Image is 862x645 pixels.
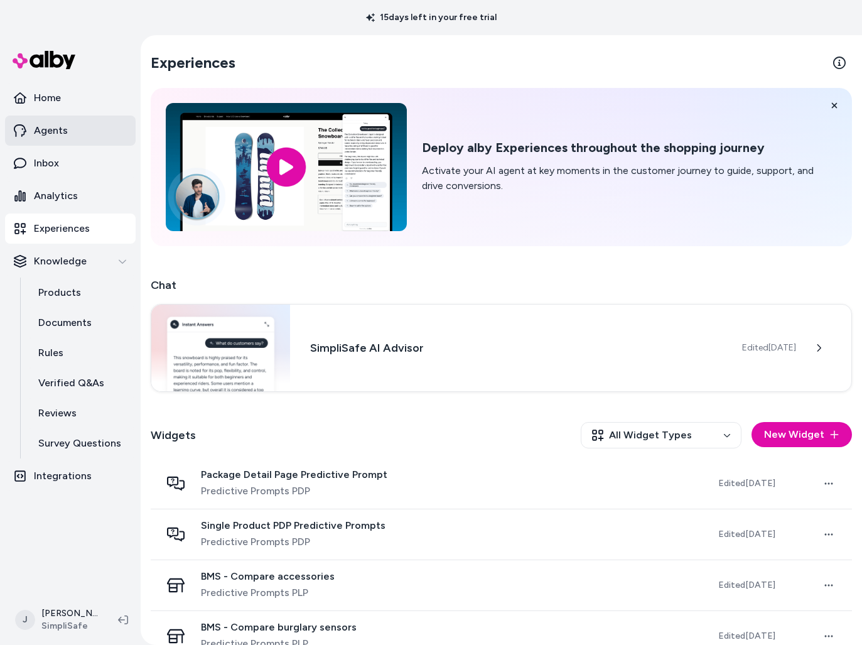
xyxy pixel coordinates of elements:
[13,51,75,69] img: alby Logo
[41,620,98,632] span: SimpliSafe
[38,436,121,451] p: Survey Questions
[718,580,775,590] span: Edited [DATE]
[38,285,81,300] p: Products
[201,534,385,550] span: Predictive Prompts PDP
[34,123,68,138] p: Agents
[38,406,77,421] p: Reviews
[38,376,104,391] p: Verified Q&As
[742,342,796,354] span: Edited [DATE]
[34,90,61,106] p: Home
[752,422,852,447] button: New Widget
[26,278,136,308] a: Products
[358,11,504,24] p: 15 days left in your free trial
[201,519,385,532] span: Single Product PDP Predictive Prompts
[5,181,136,211] a: Analytics
[5,83,136,113] a: Home
[201,621,357,634] span: BMS - Compare burglary sensors
[15,610,35,630] span: J
[5,214,136,244] a: Experiences
[151,276,852,294] h2: Chat
[151,53,235,73] h2: Experiences
[718,478,775,489] span: Edited [DATE]
[34,254,87,269] p: Knowledge
[38,315,92,330] p: Documents
[201,469,387,481] span: Package Detail Page Predictive Prompt
[201,570,335,583] span: BMS - Compare accessories
[26,368,136,398] a: Verified Q&As
[151,304,852,392] a: Chat widgetSimpliSafe AI AdvisorEdited[DATE]
[26,428,136,458] a: Survey Questions
[5,148,136,178] a: Inbox
[5,461,136,491] a: Integrations
[422,163,837,193] p: Activate your AI agent at key moments in the customer journey to guide, support, and drive conver...
[26,338,136,368] a: Rules
[5,246,136,276] button: Knowledge
[151,426,196,444] h2: Widgets
[5,116,136,146] a: Agents
[41,607,98,620] p: [PERSON_NAME]
[310,339,722,357] h3: SimpliSafe AI Advisor
[422,140,837,156] h2: Deploy alby Experiences throughout the shopping journey
[38,345,63,360] p: Rules
[581,422,741,448] button: All Widget Types
[718,529,775,539] span: Edited [DATE]
[34,156,59,171] p: Inbox
[26,398,136,428] a: Reviews
[201,585,335,600] span: Predictive Prompts PLP
[151,305,290,391] img: Chat widget
[34,188,78,203] p: Analytics
[26,308,136,338] a: Documents
[201,484,387,499] span: Predictive Prompts PDP
[34,469,92,484] p: Integrations
[8,600,108,640] button: J[PERSON_NAME]SimpliSafe
[34,221,90,236] p: Experiences
[718,631,775,641] span: Edited [DATE]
